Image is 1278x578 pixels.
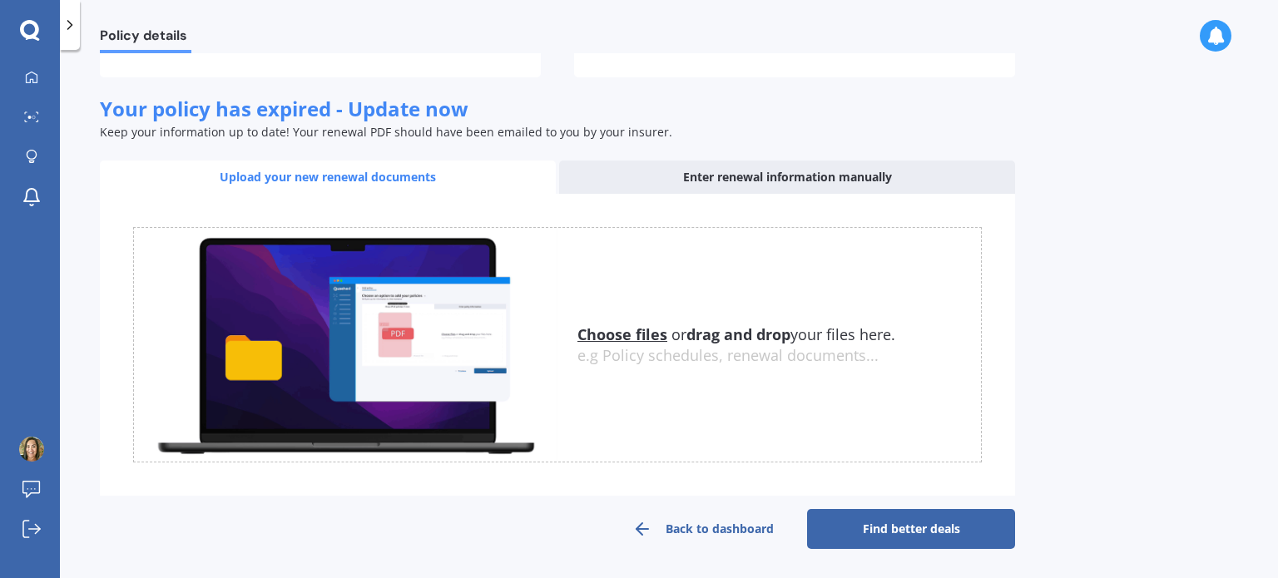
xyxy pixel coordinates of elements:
span: or your files here. [577,324,895,344]
u: Choose files [577,324,667,344]
a: Back to dashboard [599,509,807,549]
div: Enter renewal information manually [559,161,1015,194]
span: Policy details [100,27,191,50]
a: Find better deals [807,509,1015,549]
span: Your policy has expired - Update now [100,95,468,122]
img: upload.de96410c8ce839c3fdd5.gif [134,228,557,462]
div: Upload your new renewal documents [100,161,556,194]
b: drag and drop [686,324,790,344]
div: e.g Policy schedules, renewal documents... [577,347,981,365]
img: ACg8ocI1wtExWoA0N-ngUdrRcom6hgH86yd2qzkukMUdUCkxMGeV0xRT4w=s96-c [19,437,44,462]
span: Keep your information up to date! Your renewal PDF should have been emailed to you by your insurer. [100,124,672,140]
